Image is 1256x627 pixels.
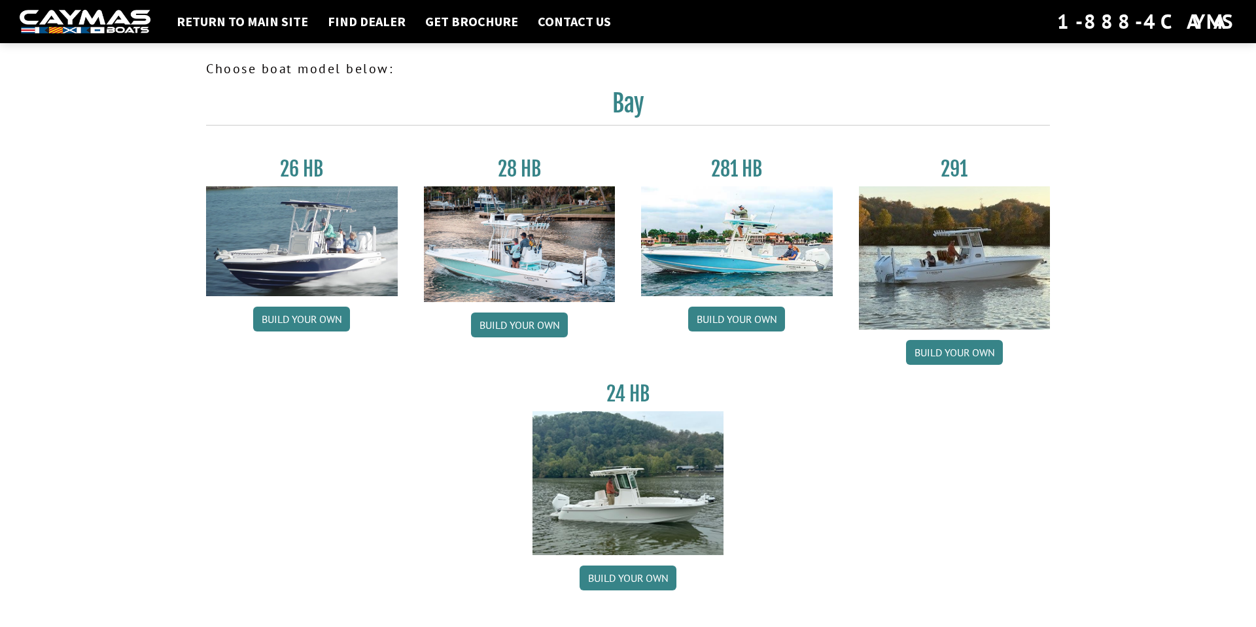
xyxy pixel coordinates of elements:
[531,13,618,30] a: Contact Us
[580,566,676,590] a: Build your own
[641,186,833,296] img: 28-hb-twin.jpg
[424,157,616,181] h3: 28 HB
[688,307,785,331] a: Build your own
[859,186,1051,330] img: 291_Thumbnail.jpg
[170,13,315,30] a: Return to main site
[206,157,398,181] h3: 26 HB
[532,382,724,406] h3: 24 HB
[253,307,350,331] a: Build your own
[206,59,1050,78] p: Choose boat model below:
[532,411,724,554] img: 24_HB_thumbnail.jpg
[20,10,150,34] img: white-logo-c9c8dbefe5ff5ceceb0f0178aa75bf4bb51f6bca0971e226c86eb53dfe498488.png
[906,340,1003,365] a: Build your own
[859,157,1051,181] h3: 291
[419,13,525,30] a: Get Brochure
[424,186,616,302] img: 28_hb_thumbnail_for_caymas_connect.jpg
[471,313,568,337] a: Build your own
[1057,7,1236,36] div: 1-888-4CAYMAS
[641,157,833,181] h3: 281 HB
[206,89,1050,126] h2: Bay
[321,13,412,30] a: Find Dealer
[206,186,398,296] img: 26_new_photo_resized.jpg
